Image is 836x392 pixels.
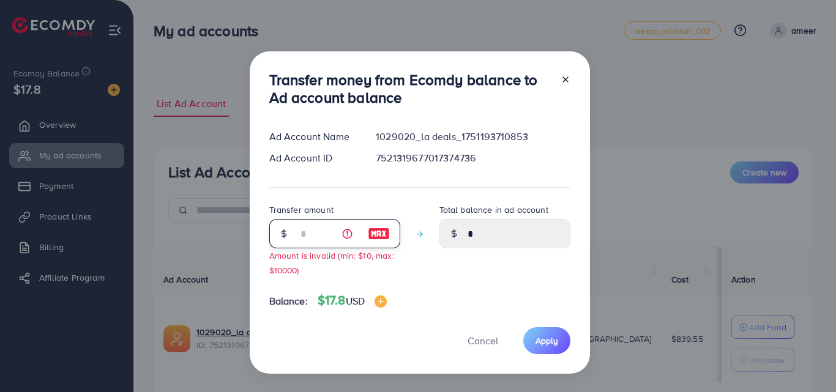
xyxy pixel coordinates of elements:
[452,327,513,353] button: Cancel
[468,334,498,347] span: Cancel
[346,294,365,308] span: USD
[269,250,394,275] small: Amount is invalid (min: $10, max: $10000)
[439,204,548,216] label: Total balance in ad account
[269,204,334,216] label: Transfer amount
[259,130,367,144] div: Ad Account Name
[536,335,558,347] span: Apply
[318,293,387,308] h4: $17.8
[523,327,570,353] button: Apply
[784,337,827,383] iframe: Chat
[375,295,387,308] img: image
[366,151,580,165] div: 7521319677017374736
[269,294,308,308] span: Balance:
[269,71,551,106] h3: Transfer money from Ecomdy balance to Ad account balance
[368,226,390,241] img: image
[259,151,367,165] div: Ad Account ID
[366,130,580,144] div: 1029020_la deals_1751193710853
